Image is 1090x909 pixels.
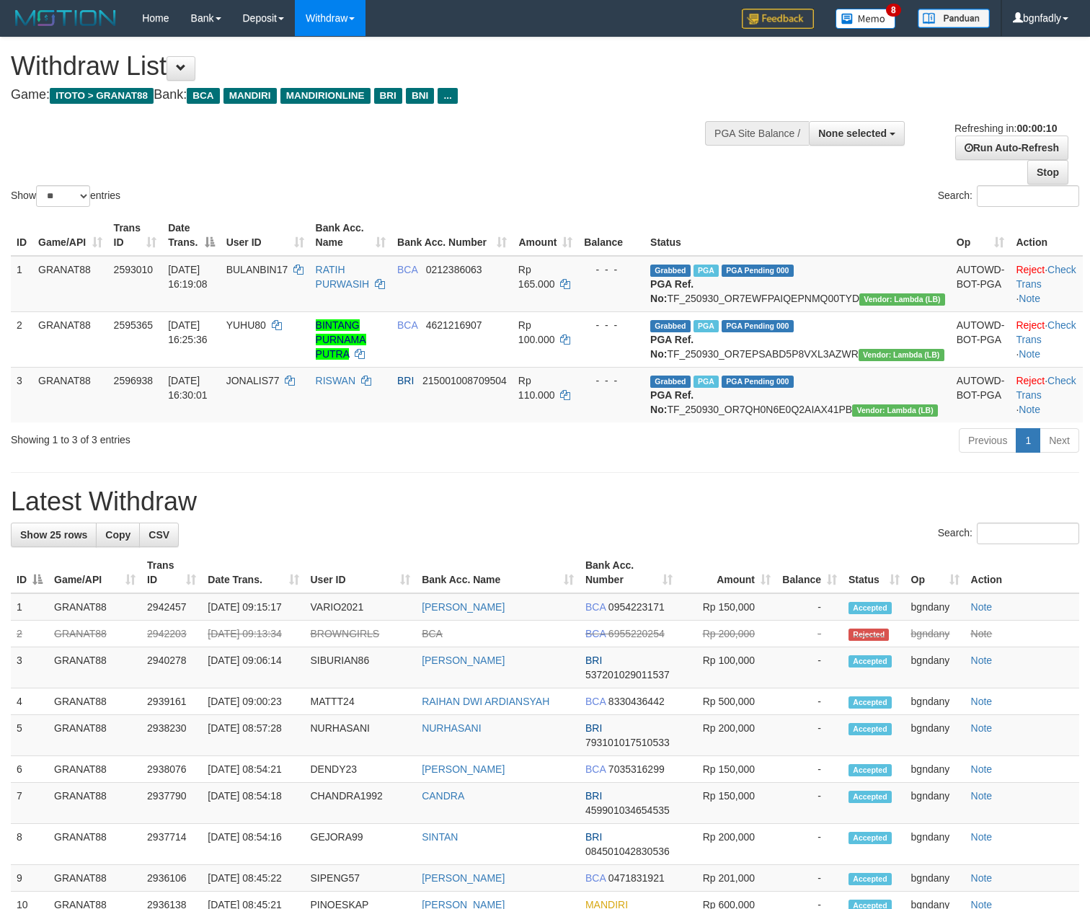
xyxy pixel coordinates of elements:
[977,523,1079,544] input: Search:
[305,865,417,892] td: SIPENG57
[608,696,665,707] span: Copy 8330436442 to clipboard
[852,404,938,417] span: Vendor URL: https://dashboard.q2checkout.com/secure
[518,375,555,401] span: Rp 110.000
[48,552,141,593] th: Game/API: activate to sort column ascending
[585,763,606,775] span: BCA
[11,647,48,688] td: 3
[584,262,639,277] div: - - -
[1016,375,1045,386] a: Reject
[1010,215,1083,256] th: Action
[141,621,202,647] td: 2942203
[1016,428,1040,453] a: 1
[316,375,355,386] a: RISWAN
[114,375,154,386] span: 2596938
[971,655,993,666] a: Note
[1019,348,1040,360] a: Note
[305,621,417,647] td: BROWNGIRLS
[422,790,464,802] a: CANDRA
[32,215,108,256] th: Game/API: activate to sort column ascending
[951,311,1011,367] td: AUTOWD-BOT-PGA
[971,696,993,707] a: Note
[1040,428,1079,453] a: Next
[678,552,776,593] th: Amount: activate to sort column ascending
[518,264,555,290] span: Rp 165.000
[955,136,1068,160] a: Run Auto-Refresh
[644,311,951,367] td: TF_250930_OR7EPSABD5P8VXL3AZWR
[141,552,202,593] th: Trans ID: activate to sort column ascending
[141,756,202,783] td: 2938076
[202,593,304,621] td: [DATE] 09:15:17
[776,824,843,865] td: -
[848,723,892,735] span: Accepted
[584,373,639,388] div: - - -
[11,427,443,447] div: Showing 1 to 3 of 3 entries
[977,185,1079,207] input: Search:
[96,523,140,547] a: Copy
[971,628,993,639] a: Note
[905,783,965,824] td: bgndany
[951,215,1011,256] th: Op: activate to sort column ascending
[650,376,691,388] span: Grabbed
[305,756,417,783] td: DENDY23
[776,593,843,621] td: -
[848,655,892,668] span: Accepted
[951,256,1011,312] td: AUTOWD-BOT-PGA
[305,715,417,756] td: NURHASANI
[848,629,889,641] span: Rejected
[608,763,665,775] span: Copy 7035316299 to clipboard
[168,264,208,290] span: [DATE] 16:19:08
[305,647,417,688] td: SIBURIAN86
[397,264,417,275] span: BCA
[48,593,141,621] td: GRANAT88
[305,688,417,715] td: MATTT24
[776,647,843,688] td: -
[422,831,458,843] a: SINTAN
[971,722,993,734] a: Note
[11,593,48,621] td: 1
[608,601,665,613] span: Copy 0954223171 to clipboard
[141,783,202,824] td: 2937790
[149,529,169,541] span: CSV
[644,215,951,256] th: Status
[48,824,141,865] td: GRANAT88
[48,783,141,824] td: GRANAT88
[938,523,1079,544] label: Search:
[226,264,288,275] span: BULANBIN17
[11,865,48,892] td: 9
[105,529,130,541] span: Copy
[422,655,505,666] a: [PERSON_NAME]
[776,756,843,783] td: -
[32,311,108,367] td: GRANAT88
[644,256,951,312] td: TF_250930_OR7EWFPAIQEPNMQ00TYD
[50,88,154,104] span: ITOTO > GRANAT88
[1010,367,1083,422] td: · ·
[11,185,120,207] label: Show entries
[202,824,304,865] td: [DATE] 08:54:16
[585,737,670,748] span: Copy 793101017510533 to clipboard
[141,647,202,688] td: 2940278
[971,601,993,613] a: Note
[1016,375,1076,401] a: Check Trans
[585,655,602,666] span: BRI
[585,722,602,734] span: BRI
[48,756,141,783] td: GRANAT88
[108,215,163,256] th: Trans ID: activate to sort column ascending
[316,264,370,290] a: RATIH PURWASIH
[776,688,843,715] td: -
[608,872,665,884] span: Copy 0471831921 to clipboard
[859,293,945,306] span: Vendor URL: https://dashboard.q2checkout.com/secure
[585,669,670,680] span: Copy 537201029011537 to clipboard
[678,783,776,824] td: Rp 150,000
[678,621,776,647] td: Rp 200,000
[422,872,505,884] a: [PERSON_NAME]
[742,9,814,29] img: Feedback.jpg
[226,375,280,386] span: JONALIS77
[202,783,304,824] td: [DATE] 08:54:18
[11,824,48,865] td: 8
[202,647,304,688] td: [DATE] 09:06:14
[36,185,90,207] select: Showentries
[32,256,108,312] td: GRANAT88
[11,367,32,422] td: 3
[848,696,892,709] span: Accepted
[971,872,993,884] a: Note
